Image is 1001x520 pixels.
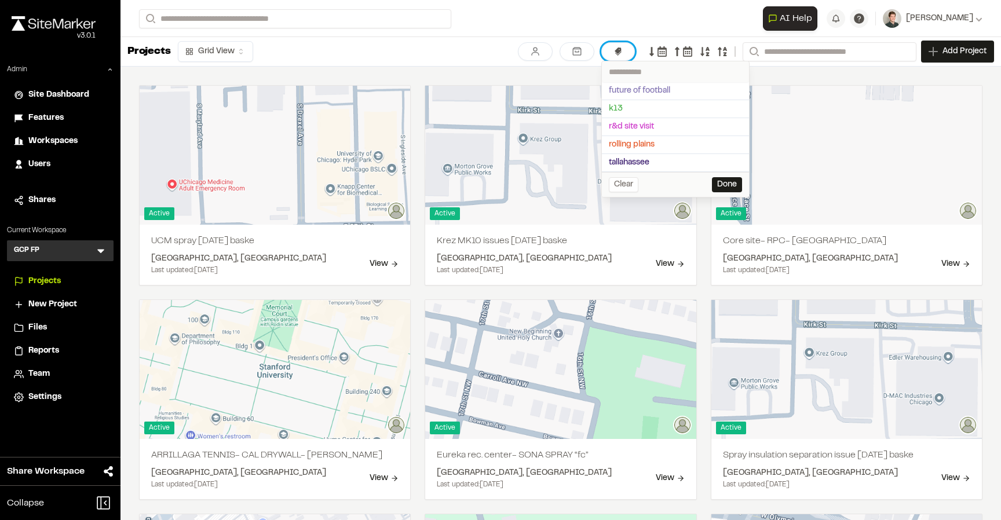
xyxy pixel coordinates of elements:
button: Clear [609,177,638,192]
span: future of football [609,85,670,97]
span: r&d site visit [609,120,654,133]
button: Done [712,177,742,192]
span: rolling plains [609,138,655,151]
span: tallahassee [609,156,649,169]
span: k13 [609,102,623,115]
